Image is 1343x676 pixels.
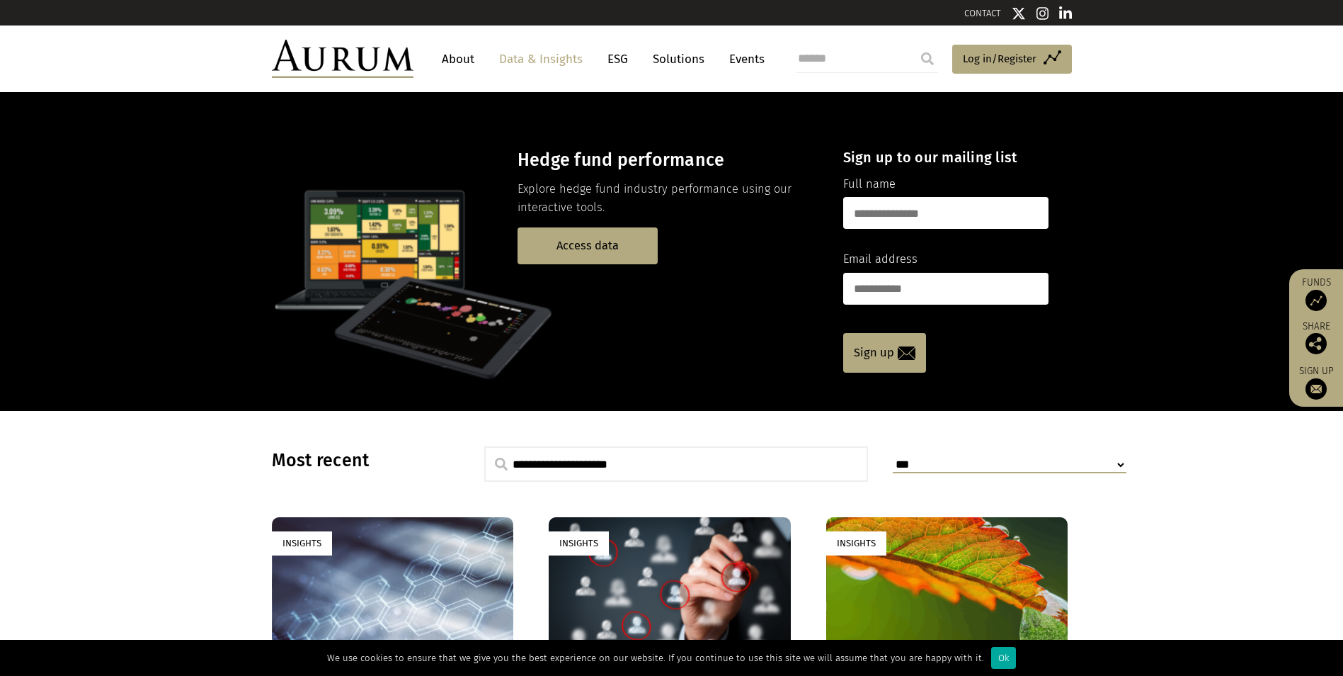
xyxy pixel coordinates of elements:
a: Sign up [843,333,926,373]
a: About [435,46,481,72]
h3: Hedge fund performance [518,150,818,171]
div: Insights [549,531,609,555]
img: Twitter icon [1012,6,1026,21]
a: Access data [518,227,658,264]
a: Solutions [646,46,711,72]
img: Linkedin icon [1059,6,1072,21]
a: Sign up [1296,365,1336,400]
img: Access Funds [1305,290,1327,311]
div: Ok [991,647,1016,669]
img: Sign up to our newsletter [1305,378,1327,400]
label: Full name [843,175,896,193]
span: Log in/Register [963,50,1036,67]
img: search.svg [495,458,508,471]
input: Submit [913,45,942,73]
div: Insights [272,531,332,555]
a: Funds [1296,276,1336,311]
label: Email address [843,250,918,269]
h3: Most recent [272,450,449,471]
img: Instagram icon [1036,6,1049,21]
a: Data & Insights [492,46,590,72]
img: email-icon [898,347,915,360]
h4: Sign up to our mailing list [843,149,1048,166]
a: Log in/Register [952,45,1072,74]
div: Insights [826,531,886,555]
img: Aurum [272,40,413,78]
a: CONTACT [964,8,1001,18]
a: Events [722,46,765,72]
img: Share this post [1305,333,1327,354]
div: Share [1296,322,1336,354]
p: Explore hedge fund industry performance using our interactive tools. [518,180,818,218]
a: ESG [600,46,635,72]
